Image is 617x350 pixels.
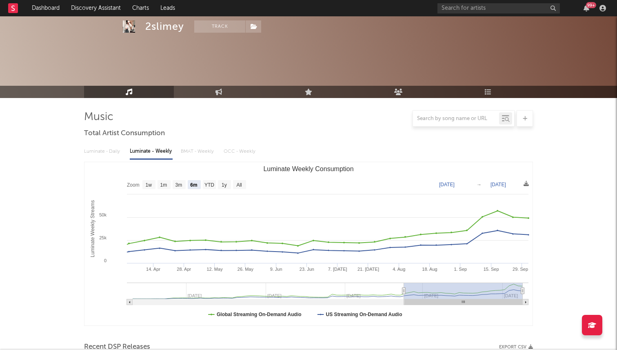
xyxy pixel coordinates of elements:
text: 1. Sep [454,267,467,272]
text: 26. May [237,267,254,272]
text: 12. May [207,267,223,272]
button: 99+ [584,5,589,11]
text: 1w [146,182,152,188]
text: 1y [222,182,227,188]
text: 23. Jun [300,267,314,272]
button: Track [194,20,245,33]
span: Total Artist Consumption [84,129,165,138]
text: 14. Apr [146,267,160,272]
text: 15. Sep [484,267,499,272]
text: Luminate Weekly Consumption [263,165,353,172]
text: YTD [204,182,214,188]
div: Luminate - Weekly [130,145,173,158]
text: 28. Apr [177,267,191,272]
text: 50k [99,212,107,217]
text: 3m [175,182,182,188]
svg: Luminate Weekly Consumption [84,162,533,325]
text: → [477,182,482,187]
text: 1m [160,182,167,188]
text: All [236,182,242,188]
text: 25k [99,235,107,240]
div: 99 + [586,2,596,8]
input: Search for artists [437,3,560,13]
text: [DATE] [439,182,455,187]
text: 4. Aug [393,267,405,272]
text: 29. Sep [513,267,528,272]
text: Zoom [127,182,140,188]
text: Luminate Weekly Streams [90,200,95,257]
text: Global Streaming On-Demand Audio [217,312,302,317]
text: 0 [104,258,107,263]
input: Search by song name or URL [413,116,499,122]
text: US Streaming On-Demand Audio [326,312,402,317]
text: 21. [DATE] [357,267,379,272]
div: 2slimey [145,20,184,33]
text: 6m [190,182,197,188]
text: 7. [DATE] [328,267,347,272]
text: 9. Jun [270,267,282,272]
button: Export CSV [499,345,533,350]
text: 18. Aug [422,267,437,272]
text: [DATE] [490,182,506,187]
